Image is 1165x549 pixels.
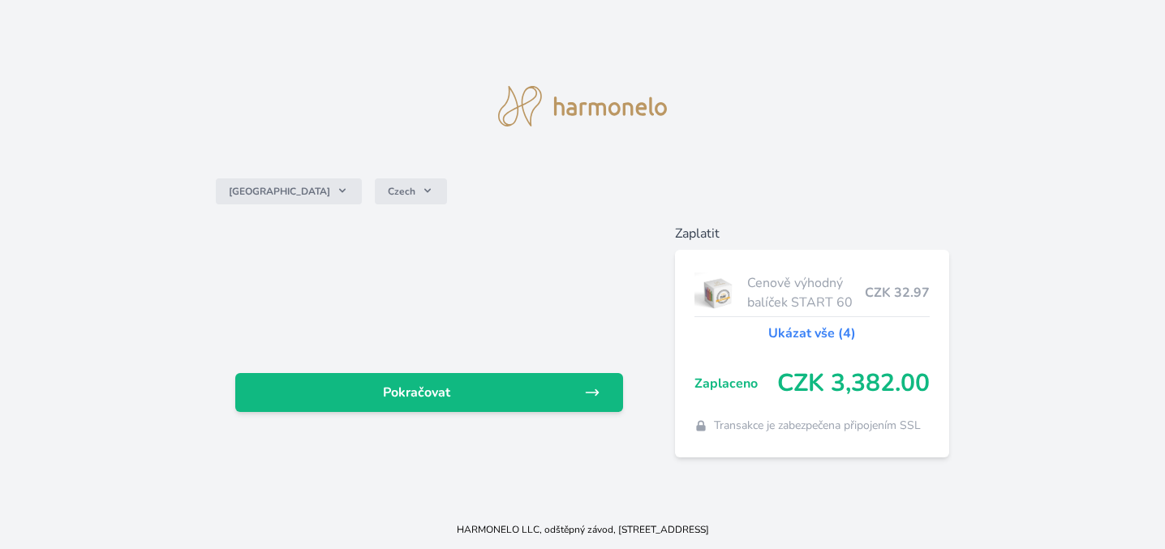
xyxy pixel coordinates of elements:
[229,185,330,198] span: [GEOGRAPHIC_DATA]
[375,178,447,204] button: Czech
[216,178,362,204] button: [GEOGRAPHIC_DATA]
[498,86,667,127] img: logo.svg
[865,283,930,302] span: CZK 32.97
[235,373,623,412] a: Pokračovat
[714,418,921,434] span: Transakce je zabezpečena připojením SSL
[675,224,949,243] h6: Zaplatit
[388,185,415,198] span: Czech
[694,374,777,393] span: Zaplaceno
[777,369,930,398] span: CZK 3,382.00
[747,273,865,312] span: Cenově výhodný balíček START 60
[768,324,856,343] a: Ukázat vše (4)
[248,383,584,402] span: Pokračovat
[694,272,741,313] img: start.jpg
